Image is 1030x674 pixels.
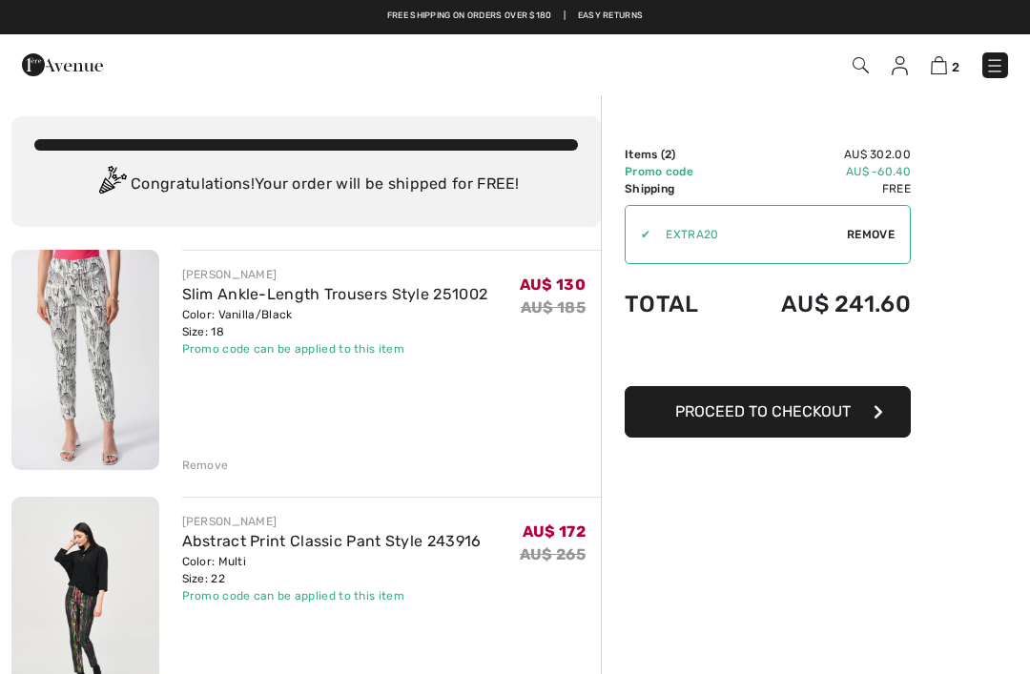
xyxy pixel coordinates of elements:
[182,340,488,357] div: Promo code can be applied to this item
[182,266,488,283] div: [PERSON_NAME]
[22,46,103,84] img: 1ère Avenue
[564,10,566,23] span: |
[931,56,947,74] img: Shopping Bag
[675,402,851,420] span: Proceed to Checkout
[625,272,729,337] td: Total
[93,166,131,204] img: Congratulation2.svg
[520,545,586,563] s: AU$ 265
[521,298,586,317] s: AU$ 185
[931,53,959,76] a: 2
[182,553,482,587] div: Color: Multi Size: 22
[182,285,488,303] a: Slim Ankle-Length Trousers Style 251002
[22,54,103,72] a: 1ère Avenue
[182,457,229,474] div: Remove
[625,386,911,438] button: Proceed to Checkout
[182,306,488,340] div: Color: Vanilla/Black Size: 18
[520,276,586,294] span: AU$ 130
[665,148,671,161] span: 2
[626,226,650,243] div: ✔
[182,513,482,530] div: [PERSON_NAME]
[729,146,911,163] td: AU$ 302.00
[625,163,729,180] td: Promo code
[729,272,911,337] td: AU$ 241.60
[985,56,1004,75] img: Menu
[625,180,729,197] td: Shipping
[387,10,552,23] a: Free shipping on orders over $180
[892,56,908,75] img: My Info
[729,180,911,197] td: Free
[853,57,869,73] img: Search
[11,250,159,470] img: Slim Ankle-Length Trousers Style 251002
[650,206,847,263] input: Promo code
[625,337,911,379] iframe: PayPal
[847,226,895,243] span: Remove
[523,522,586,541] span: AU$ 172
[578,10,644,23] a: Easy Returns
[729,163,911,180] td: AU$ -60.40
[182,587,482,604] div: Promo code can be applied to this item
[34,166,578,204] div: Congratulations! Your order will be shipped for FREE!
[625,146,729,163] td: Items ( )
[182,532,482,550] a: Abstract Print Classic Pant Style 243916
[952,60,959,74] span: 2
